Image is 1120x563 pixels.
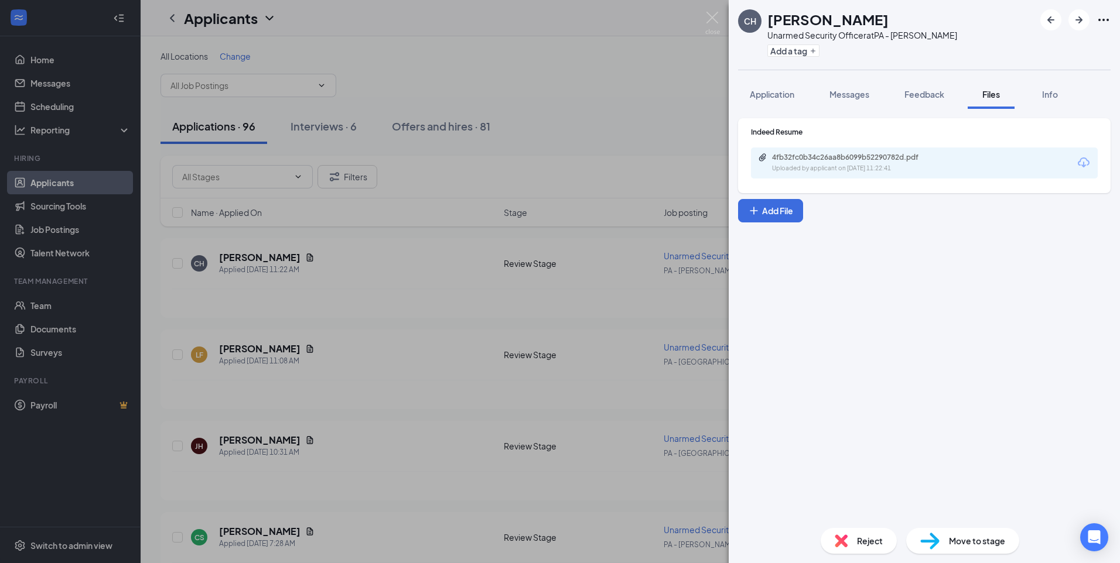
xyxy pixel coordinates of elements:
svg: Plus [810,47,817,54]
span: Info [1042,89,1058,99]
div: Indeed Resume [751,127,1098,137]
div: Unarmed Security Officer at PA - [PERSON_NAME] [767,29,957,41]
div: 4fb32fc0b34c26aa8b6099b52290782d.pdf [772,153,936,162]
svg: Paperclip [758,153,767,162]
span: Application [750,89,794,99]
span: Reject [857,534,883,547]
div: Open Intercom Messenger [1080,523,1108,551]
h1: [PERSON_NAME] [767,9,889,29]
svg: Ellipses [1097,13,1111,27]
button: ArrowLeftNew [1040,9,1061,30]
a: Paperclip4fb32fc0b34c26aa8b6099b52290782d.pdfUploaded by applicant on [DATE] 11:22:41 [758,153,948,173]
svg: ArrowRight [1072,13,1086,27]
button: Add FilePlus [738,199,803,222]
div: CH [744,15,756,27]
span: Files [982,89,1000,99]
span: Feedback [904,89,944,99]
span: Messages [829,89,869,99]
button: PlusAdd a tag [767,44,819,57]
button: ArrowRight [1068,9,1090,30]
svg: ArrowLeftNew [1044,13,1058,27]
svg: Plus [748,205,760,217]
svg: Download [1077,156,1091,170]
div: Uploaded by applicant on [DATE] 11:22:41 [772,164,948,173]
span: Move to stage [949,534,1005,547]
